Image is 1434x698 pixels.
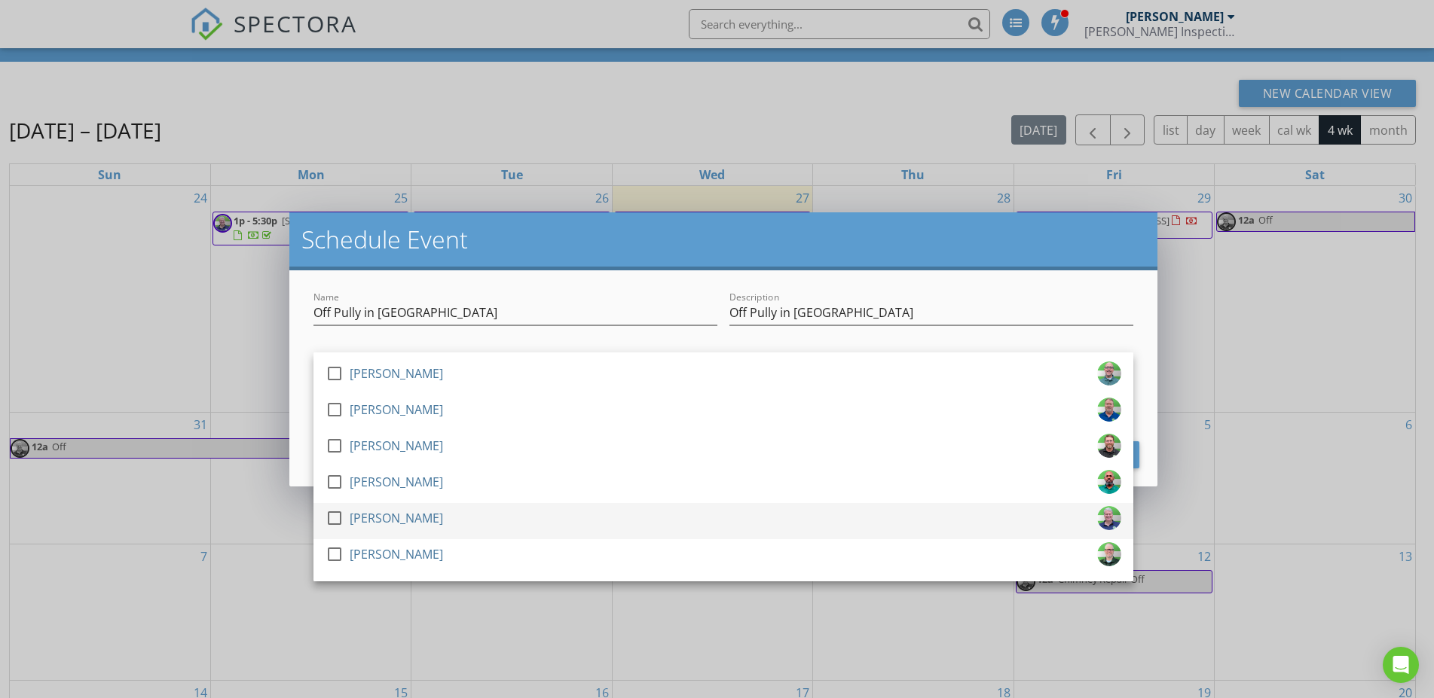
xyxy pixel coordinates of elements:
[1097,361,1121,386] img: portrait4.png
[350,470,443,494] div: [PERSON_NAME]
[301,224,1145,255] h2: Schedule Event
[1097,434,1121,458] img: portrait6.png
[350,398,443,422] div: [PERSON_NAME]
[1383,647,1419,683] div: Open Intercom Messenger
[350,434,443,458] div: [PERSON_NAME]
[350,361,443,386] div: [PERSON_NAME]
[350,506,443,530] div: [PERSON_NAME]
[1097,470,1121,494] img: portrait2.png
[1097,398,1121,422] img: portrait1.png
[1097,506,1121,530] img: portrait5.png
[1097,542,1121,566] img: portrait3.png
[350,542,443,566] div: [PERSON_NAME]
